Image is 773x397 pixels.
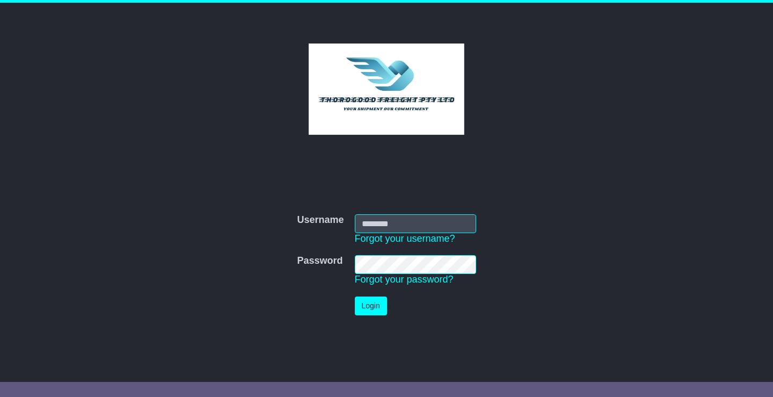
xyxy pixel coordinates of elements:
label: Username [297,214,344,226]
button: Login [355,297,387,315]
a: Forgot your username? [355,233,455,244]
label: Password [297,255,342,267]
a: Forgot your password? [355,274,454,285]
img: Thorogood Freight Pty Ltd [309,44,465,135]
